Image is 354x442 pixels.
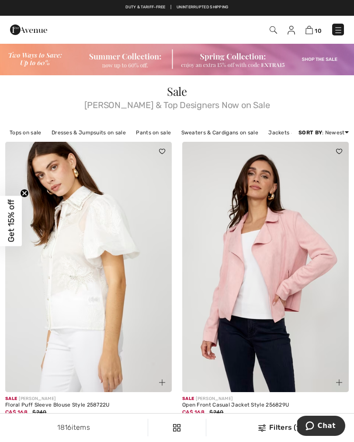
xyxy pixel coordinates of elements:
[315,28,322,34] span: 10
[298,130,322,136] strong: Sort By
[5,142,172,392] img: Floral Puff Sleeve Blouse Style 258722U. Off White
[6,200,16,242] span: Get 15% off
[10,21,47,39] img: 1ère Avenue
[288,26,295,35] img: My Info
[5,402,172,408] div: Floral Puff Sleeve Blouse Style 258722U
[305,25,322,35] a: 10
[297,416,345,438] iframe: Opens a widget where you can chat to one of our agents
[57,423,71,431] span: 1816
[5,396,17,401] span: Sale
[336,379,342,386] img: plus_v2.svg
[20,189,29,198] button: Close teaser
[177,127,263,138] a: Sweaters & Cardigans on sale
[336,149,342,154] img: heart_black_full.svg
[182,396,349,402] div: [PERSON_NAME]
[334,26,343,35] img: Menu
[182,409,205,415] span: CA$ 168
[10,25,47,33] a: 1ère Avenue
[47,127,130,138] a: Dresses & Jumpsuits on sale
[182,402,349,408] div: Open Front Casual Jacket Style 256829U
[270,26,277,34] img: Search
[182,396,194,401] span: Sale
[5,127,46,138] a: Tops on sale
[173,424,180,431] img: Filters
[5,97,349,109] span: [PERSON_NAME] & Top Designers Now on Sale
[258,424,266,431] img: Filters
[132,127,175,138] a: Pants on sale
[305,26,313,34] img: Shopping Bag
[182,142,349,392] img: Open Front Casual Jacket Style 256829U. Dusty pink
[5,409,28,415] span: CA$ 168
[264,127,340,138] a: Jackets & Blazers on sale
[159,149,165,154] img: heart_black_full.svg
[167,84,187,99] span: Sale
[209,409,223,415] span: $240
[5,396,172,402] div: [PERSON_NAME]
[298,129,349,137] div: : Newest
[125,5,228,9] a: Duty & tariff-free | Uninterrupted shipping
[159,379,165,386] img: plus_v2.svg
[212,422,349,433] div: Filters (1)
[32,409,46,415] span: $240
